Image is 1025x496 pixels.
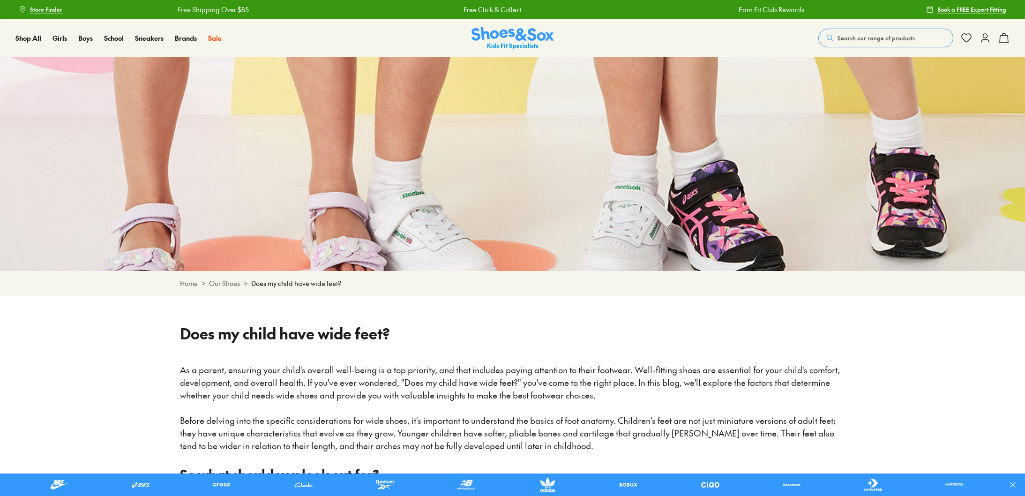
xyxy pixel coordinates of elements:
[818,29,953,47] button: Search our range of products
[164,5,235,15] a: Free Shipping Over $85
[52,33,67,43] a: Girls
[180,278,198,288] a: Home
[180,322,845,345] h2: Does my child have wide feet?
[175,33,197,43] a: Brands
[725,5,791,15] a: Earn Fit Club Rewards
[471,27,554,50] img: SNS_Logo_Responsive.svg
[926,1,1006,18] a: Book a FREE Expert Fitting
[251,278,341,288] span: Does my child have wide feet?
[180,465,845,484] h3: So what should you look out for?
[30,5,62,14] span: Store Finder
[135,33,164,43] a: Sneakers
[15,33,41,43] a: Shop All
[78,33,93,43] a: Boys
[209,278,240,288] a: Our Shoes
[208,33,222,43] a: Sale
[449,5,508,15] a: Free Click & Collect
[471,27,554,50] a: Shoes & Sox
[937,5,1006,14] span: Book a FREE Expert Fitting
[19,1,62,18] a: Store Finder
[180,278,845,288] div: > >
[180,414,845,452] p: Before delving into the specific considerations for wide shoes, it's important to understand the ...
[838,34,915,42] span: Search our range of products
[180,363,845,401] p: As a parent, ensuring your child's overall well-being is a top priority, and that includes paying...
[104,33,124,43] a: School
